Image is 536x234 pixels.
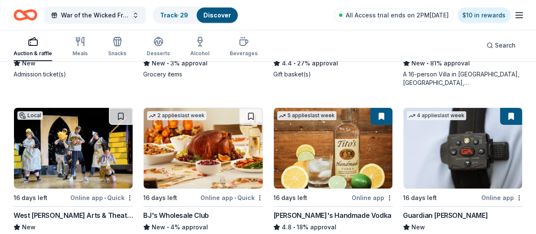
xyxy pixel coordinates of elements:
a: Home [14,5,37,25]
span: • [234,195,236,201]
div: Meals [72,50,88,57]
div: 16 days left [403,193,437,203]
span: New [22,222,36,232]
div: Online app [352,192,393,203]
div: Online app Quick [200,192,263,203]
div: 81% approval [403,58,522,68]
div: Snacks [108,50,126,57]
div: Admission ticket(s) [14,70,133,79]
span: New [411,222,425,232]
div: Beverages [230,50,258,57]
div: 2 applies last week [147,111,206,120]
span: • [167,224,169,231]
button: Desserts [147,33,170,61]
span: New [152,222,165,232]
div: 16 days left [143,193,177,203]
span: Search [495,40,516,51]
a: $10 in rewards [457,8,511,23]
img: Image for BJ's Wholesale Club [144,108,262,189]
span: • [426,60,428,67]
a: Discover [203,11,231,19]
img: Image for Guardian Angel Device [403,108,522,189]
div: 16 days left [273,193,307,203]
div: [PERSON_NAME]'s Handmade Vodka [273,210,392,220]
div: 4% approval [143,222,263,232]
a: All Access trial ends on 2PM[DATE] [334,8,454,22]
div: 18% approval [273,222,393,232]
button: Beverages [230,33,258,61]
div: 16 days left [14,193,47,203]
button: Track· 29Discover [153,7,239,24]
span: • [104,195,106,201]
div: Alcohol [190,50,209,57]
span: All Access trial ends on 2PM[DATE] [346,10,449,20]
button: Snacks [108,33,126,61]
button: Alcohol [190,33,209,61]
div: Grocery items [143,70,263,79]
span: New [22,58,36,68]
div: 3% approval [143,58,263,68]
div: Guardian [PERSON_NAME] [403,210,488,220]
span: 4.4 [282,58,292,68]
a: Track· 29 [160,11,188,19]
button: Auction & raffle [14,33,52,61]
span: New [411,58,425,68]
div: Online app [481,192,522,203]
div: Online app Quick [70,192,133,203]
img: Image for Tito's Handmade Vodka [274,108,392,189]
span: War of the Wicked Friendly 10uC [61,10,129,20]
button: War of the Wicked Friendly 10uC [44,7,146,24]
div: Gift basket(s) [273,70,393,79]
span: • [293,60,295,67]
button: Search [480,37,522,54]
div: West [PERSON_NAME] Arts & Theater Company [14,210,133,220]
span: 4.8 [282,222,292,232]
div: 4 applies last week [407,111,466,120]
span: • [167,60,169,67]
span: New [152,58,165,68]
div: Desserts [147,50,170,57]
div: BJ's Wholesale Club [143,210,208,220]
div: 5 applies last week [277,111,336,120]
div: A 16-person Villa in [GEOGRAPHIC_DATA], [GEOGRAPHIC_DATA], [GEOGRAPHIC_DATA] for 7days/6nights (R... [403,70,522,87]
img: Image for West Hudson Arts & Theater Company [14,108,133,189]
button: Meals [72,33,88,61]
div: Local [17,111,43,120]
span: • [293,224,295,231]
div: 27% approval [273,58,393,68]
div: Auction & raffle [14,50,52,57]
